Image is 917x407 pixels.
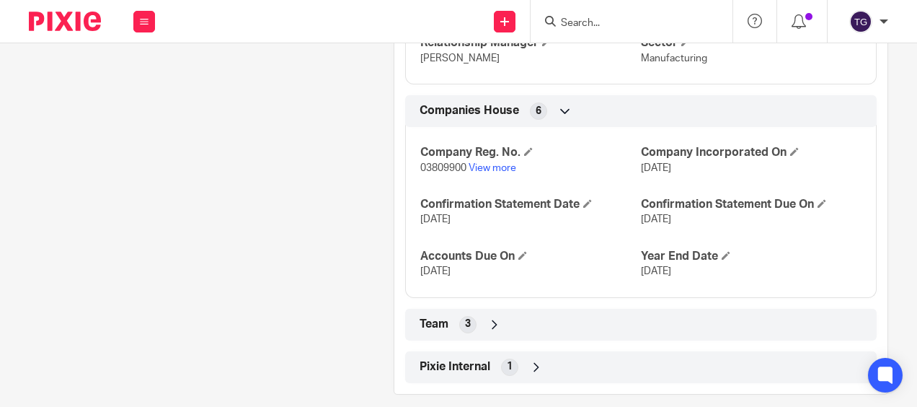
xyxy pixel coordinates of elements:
span: [PERSON_NAME] [420,53,500,64]
a: View more [469,163,516,173]
span: [DATE] [641,163,671,173]
span: [DATE] [420,214,451,224]
span: [DATE] [641,266,671,276]
h4: Company Reg. No. [420,145,641,160]
span: Pixie Internal [420,359,490,375]
span: 1 [507,359,513,374]
span: Team [420,317,448,332]
img: svg%3E [849,10,872,33]
h4: Accounts Due On [420,249,641,264]
h4: Sector [641,35,861,51]
span: Manufacturing [641,53,707,64]
h4: Relationship Manager [420,35,641,51]
img: Pixie [29,12,101,31]
input: Search [559,17,689,30]
h4: Company Incorporated On [641,145,861,160]
span: [DATE] [420,266,451,276]
span: Companies House [420,103,519,118]
h4: Confirmation Statement Date [420,197,641,212]
h4: Year End Date [641,249,861,264]
span: [DATE] [641,214,671,224]
span: 3 [465,317,471,331]
h4: Confirmation Statement Due On [641,197,861,212]
span: 6 [536,104,541,118]
span: 03809900 [420,163,466,173]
